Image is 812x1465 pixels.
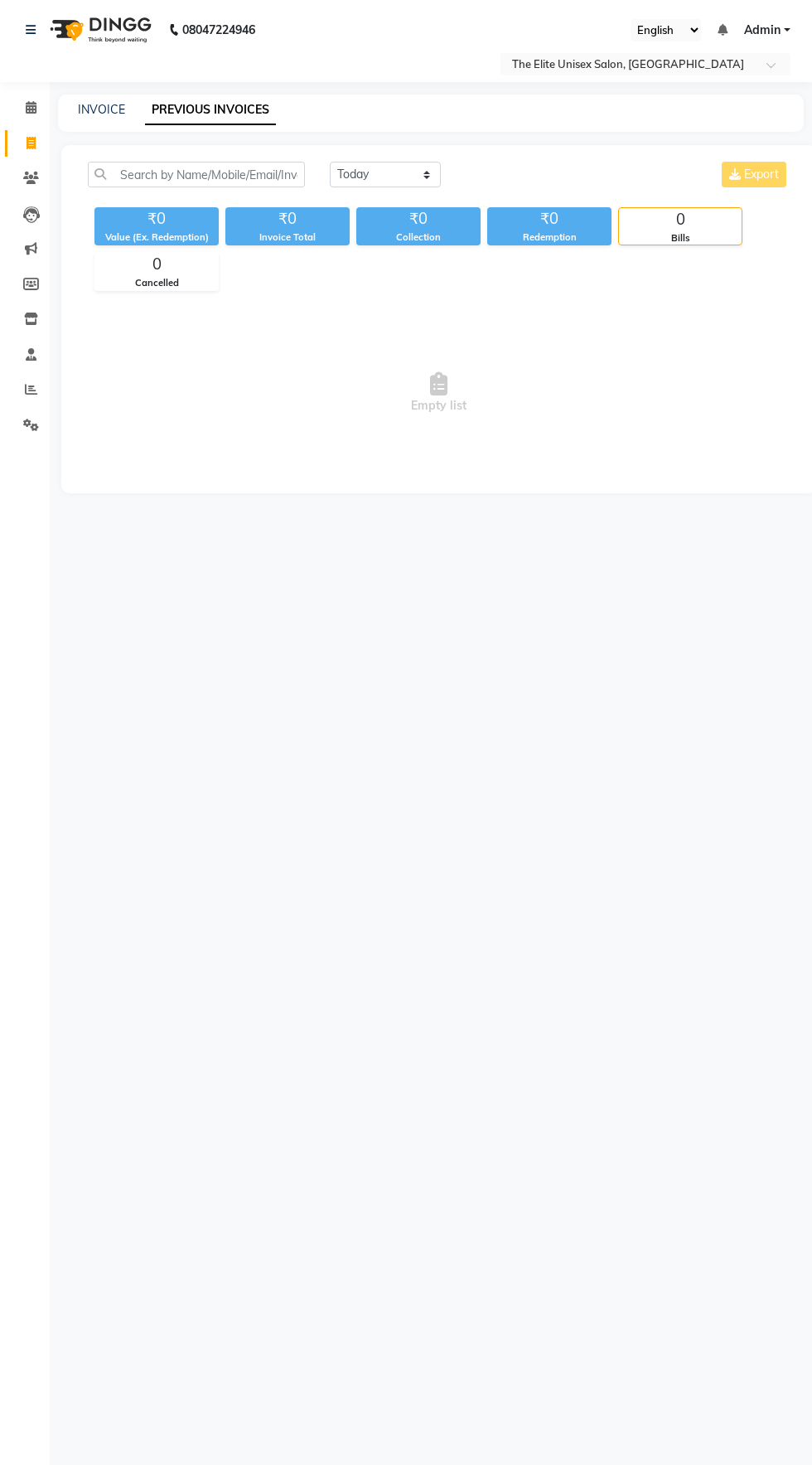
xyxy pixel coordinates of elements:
div: Collection [356,230,481,245]
div: Invoice Total [225,230,350,245]
div: ₹0 [94,207,219,230]
div: Cancelled [95,276,218,290]
div: ₹0 [225,207,350,230]
div: Bills [619,231,742,245]
a: INVOICE [78,102,125,117]
img: logo [42,7,156,53]
span: Admin [744,22,781,39]
input: Search by Name/Mobile/Email/Invoice No [88,162,305,187]
div: 0 [619,208,742,231]
div: 0 [95,253,218,276]
div: ₹0 [487,207,611,230]
b: 08047224946 [182,7,255,53]
div: ₹0 [356,207,481,230]
div: Value (Ex. Redemption) [94,230,219,245]
div: Redemption [487,230,611,245]
a: PREVIOUS INVOICES [145,95,276,125]
span: Empty list [88,311,790,477]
